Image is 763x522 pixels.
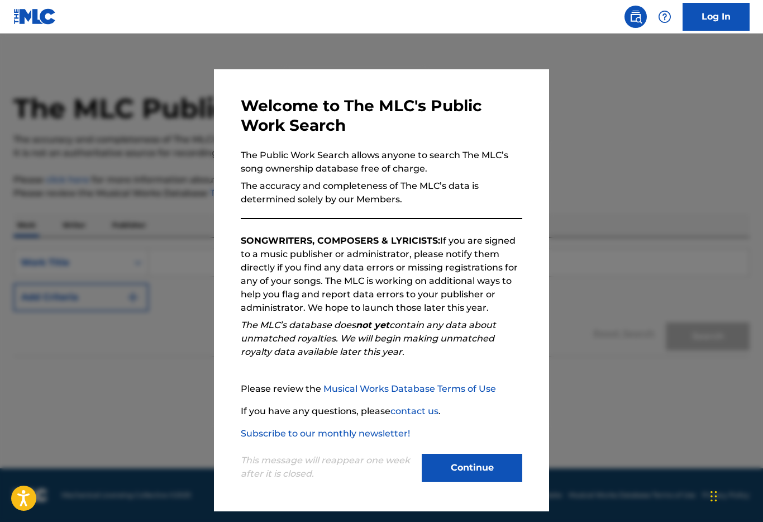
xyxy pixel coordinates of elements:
a: Subscribe to our monthly newsletter! [241,428,410,439]
p: If you have any questions, please . [241,405,522,418]
a: Log In [683,3,750,31]
a: Musical Works Database Terms of Use [323,383,496,394]
button: Continue [422,454,522,482]
strong: SONGWRITERS, COMPOSERS & LYRICISTS: [241,235,440,246]
img: help [658,10,671,23]
a: Public Search [624,6,647,28]
p: The accuracy and completeness of The MLC’s data is determined solely by our Members. [241,179,522,206]
img: search [629,10,642,23]
p: This message will reappear one week after it is closed. [241,454,415,481]
a: contact us [390,406,438,416]
strong: not yet [356,320,389,330]
div: Help [654,6,676,28]
p: If you are signed to a music publisher or administrator, please notify them directly if you find ... [241,234,522,315]
img: MLC Logo [13,8,56,25]
div: Drag [710,480,717,513]
em: The MLC’s database does contain any data about unmatched royalties. We will begin making unmatche... [241,320,496,357]
p: The Public Work Search allows anyone to search The MLC’s song ownership database free of charge. [241,149,522,175]
p: Please review the [241,382,522,396]
h3: Welcome to The MLC's Public Work Search [241,96,522,135]
iframe: Chat Widget [707,468,763,522]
